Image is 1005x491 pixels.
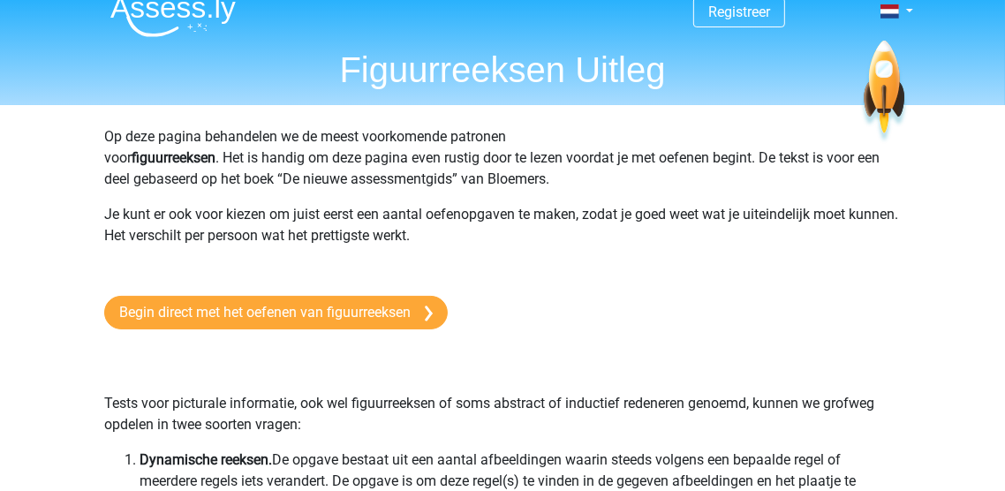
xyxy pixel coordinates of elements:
[104,204,901,268] p: Je kunt er ook voor kiezen om juist eerst een aantal oefenopgaven te maken, zodat je goed weet wa...
[104,296,448,329] a: Begin direct met het oefenen van figuurreeksen
[132,149,215,166] b: figuurreeksen
[425,306,433,321] img: arrow-right.e5bd35279c78.svg
[140,451,272,468] b: Dynamische reeksen.
[96,49,909,91] h1: Figuurreeksen Uitleg
[104,351,901,435] p: Tests voor picturale informatie, ook wel figuurreeksen of soms abstract of inductief redeneren ge...
[860,41,909,144] img: spaceship.7d73109d6933.svg
[708,4,770,20] a: Registreer
[104,126,901,190] p: Op deze pagina behandelen we de meest voorkomende patronen voor . Het is handig om deze pagina ev...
